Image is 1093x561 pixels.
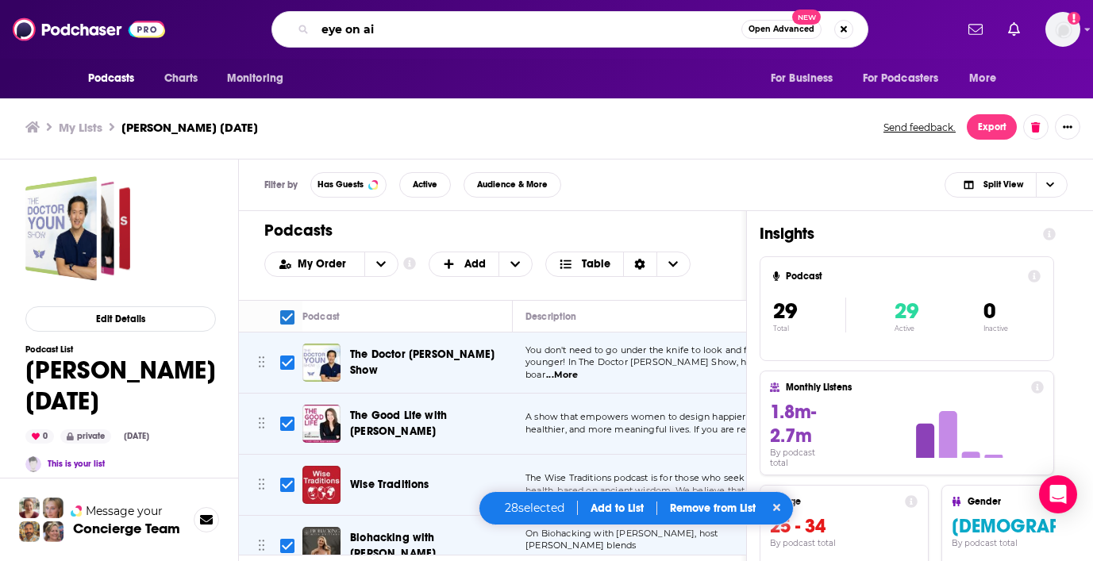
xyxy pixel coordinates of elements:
span: ...More [746,485,778,498]
span: Has Guests [318,180,364,189]
button: Export [967,114,1017,140]
span: 29 [895,298,918,325]
div: 0 [25,429,54,444]
h4: By podcast total [770,448,835,468]
span: 0 [983,298,995,325]
a: Podchaser - Follow, Share and Rate Podcasts [13,14,165,44]
button: Audience & More [464,172,561,198]
span: The Doctor [PERSON_NAME] Show [350,348,495,377]
span: Logged in as addi44 [1045,12,1080,47]
h4: By podcast total [770,538,918,548]
button: Send feedback. [879,121,960,134]
span: Toggle select row [280,478,294,492]
button: open menu [364,252,398,276]
span: younger! In The Doctor [PERSON_NAME] Show, host and boar [525,356,779,380]
button: Choose View [945,172,1068,198]
button: open menu [265,259,364,270]
a: The Good Life with [PERSON_NAME] [350,408,507,440]
button: Active [399,172,451,198]
span: Audience & More [477,180,548,189]
h3: Filter by [264,179,298,190]
button: open menu [852,63,962,94]
span: Toggle select row [280,417,294,431]
span: Message your [86,503,163,519]
span: Add [464,259,486,270]
span: Toggle select row [280,539,294,553]
button: Show More Button [1055,114,1080,140]
a: This is your list [48,459,105,469]
span: Open Advanced [749,25,814,33]
button: Open AdvancedNew [741,20,822,39]
span: More [969,67,996,90]
span: On Biohacking with [PERSON_NAME], host [PERSON_NAME] blends [525,528,718,551]
span: 29 [773,298,797,325]
h4: Monthly Listens [786,382,1024,393]
svg: Add a profile image [1068,12,1080,25]
a: Wise Traditions [350,477,429,493]
h3: Podcast List [25,344,216,355]
span: For Podcasters [863,67,939,90]
button: Move [256,412,267,436]
img: Barbara Profile [43,521,64,542]
button: Has Guests [310,172,387,198]
a: My Lists [59,120,102,135]
a: Show additional information [403,256,416,271]
a: Show notifications dropdown [962,16,989,43]
span: My Order [298,259,352,270]
span: Biohacking with [PERSON_NAME] [350,531,436,560]
span: New [792,10,821,25]
a: Show notifications dropdown [1002,16,1026,43]
button: Edit Details [25,306,216,332]
h4: Podcast [786,271,1022,282]
a: Charts [154,63,208,94]
h1: Podcasts [264,221,708,240]
span: Monitoring [227,67,283,90]
button: + Add [429,252,533,277]
img: The Doctor Youn Show [302,344,341,382]
h2: Choose List sort [264,252,398,277]
span: You don't need to go under the knife to look and feel [525,344,761,355]
span: 1.8m-2.7m [770,400,816,448]
button: Move [256,473,267,497]
p: Inactive [983,325,1008,332]
div: Open Intercom Messenger [1039,475,1077,513]
div: private [60,429,111,444]
span: Podcasts [88,67,135,90]
span: A show that empowers women to design happier, [525,411,748,422]
h1: [PERSON_NAME] [DATE] [25,355,216,417]
img: Jules Profile [43,498,64,518]
button: open menu [216,63,304,94]
span: Table [582,259,610,270]
span: The Wise Traditions podcast is for those who seek optimal [525,472,782,483]
button: Choose View [545,252,691,277]
input: Search podcasts, credits, & more... [315,17,741,42]
p: Active [895,325,918,332]
h1: Insights [760,224,1030,244]
h4: Age [783,496,899,507]
a: Gioffre Aug 27 [25,176,130,281]
button: Show profile menu [1045,12,1080,47]
img: The Good Life with Michele Lamoureux [302,405,341,443]
span: healthier, and more meaningful lives. If you are re [525,424,746,435]
div: [DATE] [117,430,156,443]
span: The Good Life with [PERSON_NAME] [350,409,447,438]
img: Addi Bryant [25,456,41,472]
h3: [PERSON_NAME] [DATE] [121,120,258,135]
img: Sydney Profile [19,498,40,518]
span: health, based on ancient wisdom. We believe that [525,485,745,496]
img: Wise Traditions [302,466,341,504]
span: For Business [771,67,833,90]
span: Toggle select row [280,355,294,370]
span: ...More [546,369,578,382]
div: Sort Direction [623,252,656,276]
img: Jon Profile [19,521,40,542]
